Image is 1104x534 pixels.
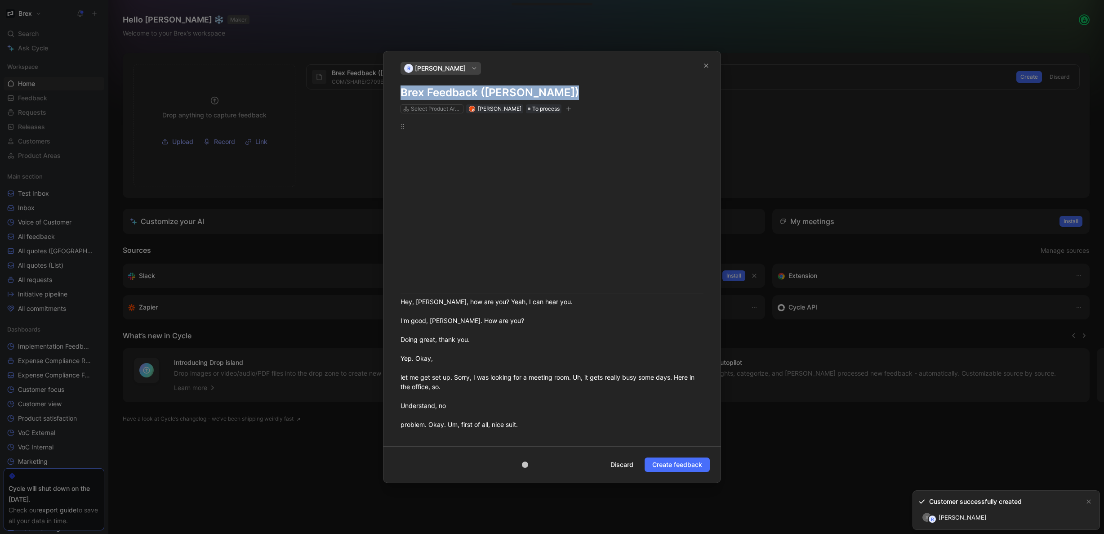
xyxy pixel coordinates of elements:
span: To process [532,104,560,113]
span: Feedback autopilot [533,459,589,470]
button: Feedback autopilot [514,459,599,471]
button: R[PERSON_NAME] [401,62,481,75]
div: To process [526,104,561,113]
div: Select Product Areas [411,104,461,113]
button: sR[PERSON_NAME] [918,511,991,524]
div: s [922,513,931,522]
button: Create feedback [645,458,710,472]
div: R [929,516,936,523]
img: avatar [469,106,474,111]
span: Discard [610,459,633,470]
button: Discard [603,458,641,472]
div: R [404,64,413,73]
span: [PERSON_NAME] [415,63,466,74]
div: Customer successfully created [929,496,1022,507]
span: Create feedback [652,459,702,470]
h1: Brex Feedback ([PERSON_NAME]) [401,85,703,100]
span: [PERSON_NAME] [478,105,521,112]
